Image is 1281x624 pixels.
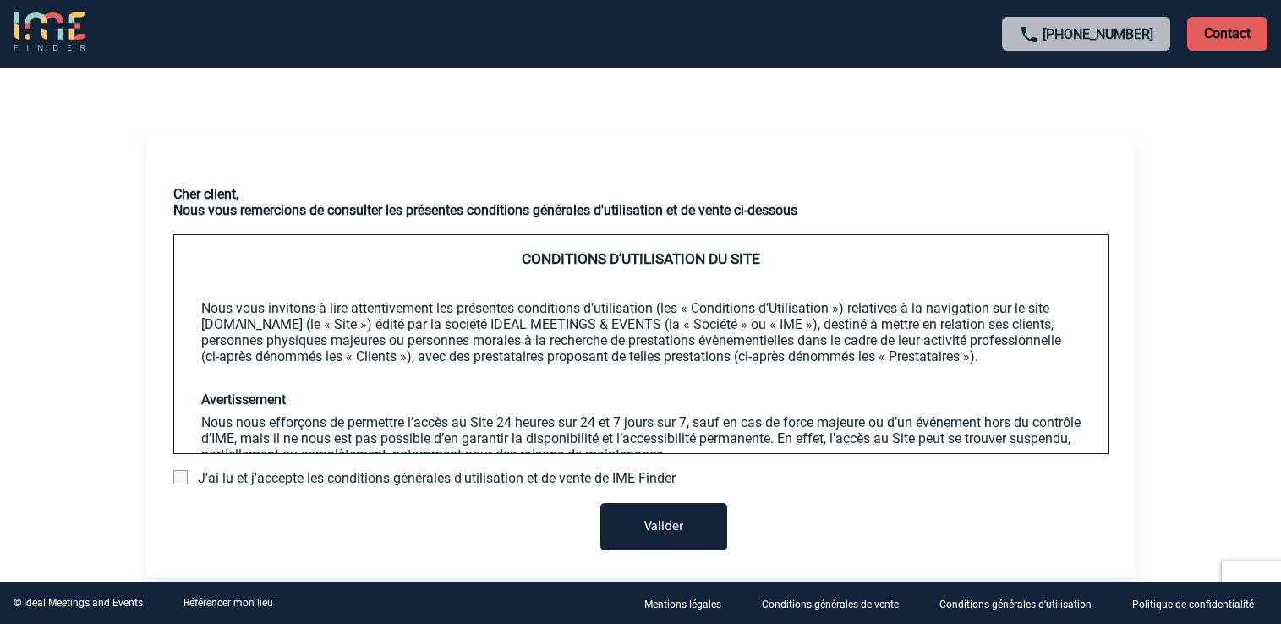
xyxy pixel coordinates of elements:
p: Nous nous efforçons de permettre l’accès au Site 24 heures sur 24 et 7 jours sur 7, sauf en cas d... [201,414,1081,463]
p: Conditions générales d'utilisation [939,599,1092,610]
a: Référencer mon lieu [183,597,273,609]
p: Contact [1187,17,1267,51]
button: Valider [600,503,727,550]
a: [PHONE_NUMBER] [1043,26,1153,42]
strong: Avertissement [201,391,286,408]
a: Conditions générales de vente [748,595,926,611]
p: Conditions générales de vente [762,599,899,610]
p: Mentions légales [644,599,721,610]
span: J'ai lu et j'accepte les conditions générales d'utilisation et de vente de IME-Finder [198,470,676,486]
h3: Cher client, Nous vous remercions de consulter les présentes conditions générales d'utilisation e... [173,186,1109,218]
a: Conditions générales d'utilisation [926,595,1119,611]
div: © Ideal Meetings and Events [14,597,143,609]
a: Mentions légales [631,595,748,611]
p: Nous vous invitons à lire attentivement les présentes conditions d’utilisation (les « Conditions ... [201,300,1081,364]
span: CONDITIONS D’UTILISATION DU SITE [522,250,760,267]
img: call-24-px.png [1019,25,1039,45]
p: Politique de confidentialité [1132,599,1254,610]
a: Politique de confidentialité [1119,595,1281,611]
